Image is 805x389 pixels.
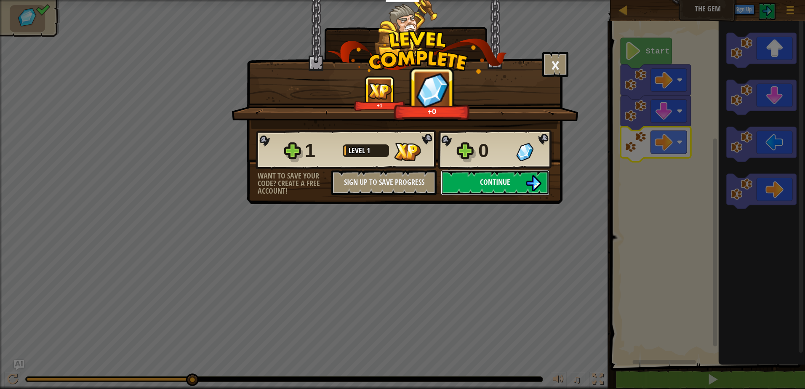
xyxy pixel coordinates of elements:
[542,52,568,77] button: ×
[258,172,331,195] div: Want to save your code? Create a free account!
[331,170,437,195] button: Sign Up to Save Progress
[326,31,507,74] img: level_complete.png
[356,102,403,109] div: +1
[478,137,511,164] div: 0
[396,107,468,116] div: +0
[394,143,421,161] img: XP Gained
[516,143,533,161] img: Gems Gained
[368,83,392,99] img: XP Gained
[525,175,541,191] img: Continue
[305,137,338,164] div: 1
[349,145,367,156] span: Level
[480,177,510,187] span: Continue
[441,170,549,195] button: Continue
[415,72,449,108] img: Gems Gained
[367,145,370,156] span: 1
